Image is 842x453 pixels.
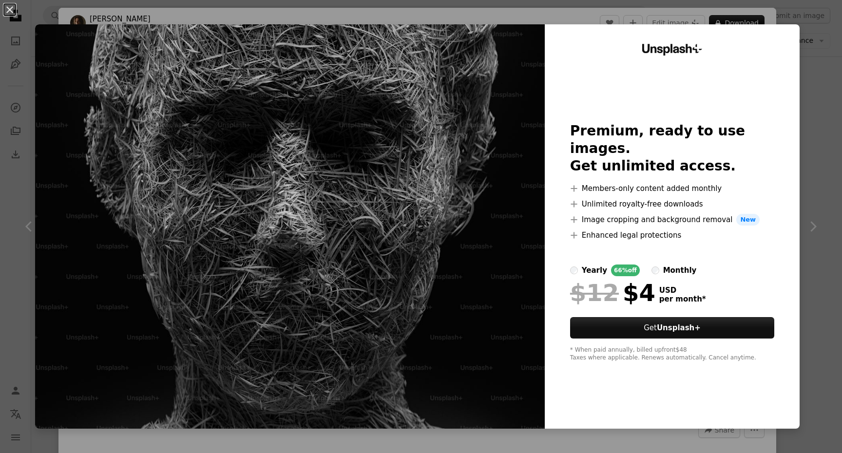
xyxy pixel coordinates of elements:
[570,266,578,274] input: yearly66%off
[736,214,760,226] span: New
[663,264,697,276] div: monthly
[570,214,774,226] li: Image cropping and background removal
[570,346,774,362] div: * When paid annually, billed upfront $48 Taxes where applicable. Renews automatically. Cancel any...
[570,229,774,241] li: Enhanced legal protections
[570,280,619,305] span: $12
[611,264,640,276] div: 66% off
[570,317,774,339] button: GetUnsplash+
[570,122,774,175] h2: Premium, ready to use images. Get unlimited access.
[570,280,655,305] div: $4
[659,286,706,295] span: USD
[582,264,607,276] div: yearly
[651,266,659,274] input: monthly
[570,198,774,210] li: Unlimited royalty-free downloads
[657,323,701,332] strong: Unsplash+
[570,183,774,194] li: Members-only content added monthly
[659,295,706,303] span: per month *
